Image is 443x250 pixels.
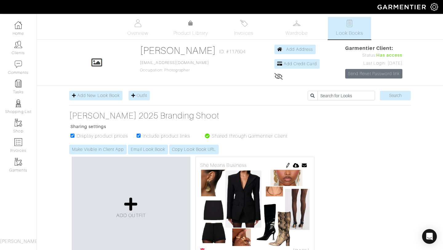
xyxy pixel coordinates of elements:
label: Display product prices [77,132,128,140]
a: Add Address [274,45,316,54]
img: comment-icon-a0a6a9ef722e966f86d9cbdc48e553b5cf19dbc54f86b18d962a5391bc8f6eb6.png [14,60,22,68]
img: todo-9ac3debb85659649dc8f770b8b6100bb5dab4b48dedcbae339e5042a72dfd3cc.svg [346,19,353,27]
a: [PERSON_NAME] [140,45,216,56]
span: Outfit [137,93,147,98]
a: [EMAIL_ADDRESS][DOMAIN_NAME] [140,61,209,65]
span: Wardrobe [285,30,308,37]
img: basicinfo-40fd8af6dae0f16599ec9e87c0ef1c0a1fdea2edbe929e3d69a839185d80c458.svg [134,19,142,27]
a: Add Credit Card [274,59,320,69]
img: stylists-icon-eb353228a002819b7ec25b43dbf5f0378dd9e0616d9560372ff212230b889e62.png [14,99,22,107]
a: Make Visible in Client App [69,145,127,154]
span: Has access [376,52,403,59]
a: Invoices [222,17,265,39]
input: Search [380,91,411,100]
a: ADD OUTFIT [116,197,146,219]
span: Garmentier Client: [345,45,402,52]
div: Status: [345,52,402,59]
div: She Means Business [200,162,309,169]
img: pen-cf24a1663064a2ec1b9c1bd2387e9de7a2fa800b781884d57f21acf72779bad2.png [285,163,290,168]
img: garments-icon-b7da505a4dc4fd61783c78ac3ca0ef83fa9d6f193b1c9dc38574b1d14d53ca28.png [14,119,22,127]
span: Product Library [174,30,208,37]
a: Wardrobe [275,17,318,39]
span: Look Books [336,30,363,37]
a: Copy Look Book URL [169,145,219,154]
img: orders-icon-0abe47150d42831381b5fb84f609e132dff9fe21cb692f30cb5eec754e2cba89.png [14,138,22,146]
a: Outfit [129,91,150,100]
img: orders-27d20c2124de7fd6de4e0e44c1d41de31381a507db9b33961299e4e07d508b8c.svg [240,19,248,27]
a: Send Reset Password link [345,69,402,79]
a: Look Books [328,17,371,39]
span: ID: #117604 [219,48,246,55]
label: Include product links [143,132,190,140]
div: Open Intercom Messenger [422,229,437,244]
img: reminder-icon-8004d30b9f0a5d33ae49ab947aed9ed385cf756f9e5892f1edd6e32f2345188e.png [14,80,22,87]
div: Last Login: [DATE] [345,60,402,67]
a: Overview [116,17,159,39]
label: Shared through Garmentier Client [212,132,288,140]
img: garments-icon-b7da505a4dc4fd61783c78ac3ca0ef83fa9d6f193b1c9dc38574b1d14d53ca28.png [14,158,22,166]
p: Sharing settings [70,123,294,130]
img: wardrobe-487a4870c1b7c33e795ec22d11cfc2ed9d08956e64fb3008fe2437562e282088.svg [293,19,301,27]
a: Add New Look Book [69,91,122,100]
span: Overview [127,30,148,37]
img: 1755765930.png [200,169,309,246]
span: ADD OUTFIT [116,213,146,218]
img: garmentier-logo-header-white-b43fb05a5012e4ada735d5af1a66efaba907eab6374d6393d1fbf88cb4ef424d.png [374,2,430,12]
span: Invoices [234,30,253,37]
input: Search for Looks [317,91,375,100]
img: gear-icon-white-bd11855cb880d31180b6d7d6211b90ccbf57a29d726f0c71d8c61bd08dd39cc2.png [430,3,438,11]
img: dashboard-icon-dbcd8f5a0b271acd01030246c82b418ddd0df26cd7fceb0bd07c9910d44c42f6.png [14,21,22,29]
span: Occupation: Photographer [140,61,209,72]
span: Add New Look Book [77,93,120,98]
img: clients-icon-6bae9207a08558b7cb47a8932f037763ab4055f8c8b6bfacd5dc20c3e0201464.png [14,41,22,48]
a: [PERSON_NAME] 2025 Branding Shoot [69,111,294,121]
a: Product Library [169,20,212,37]
span: Add Credit Card [284,61,317,66]
span: Add Address [286,47,313,52]
a: Email Look Book [128,145,168,154]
